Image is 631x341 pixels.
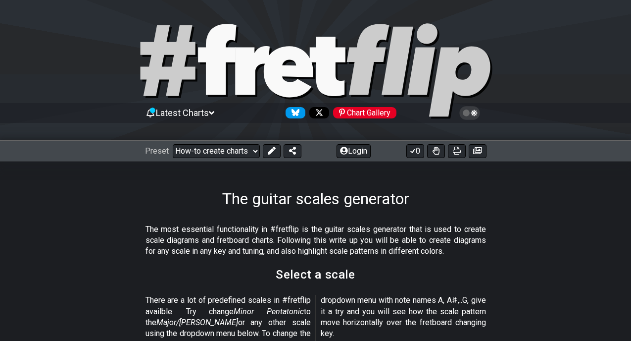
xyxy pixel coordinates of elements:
[427,144,445,158] button: Toggle Dexterity for all fretkits
[276,269,355,280] h2: Select a scale
[145,146,169,156] span: Preset
[282,107,305,118] a: Follow #fretflip at Bluesky
[464,109,476,117] span: Toggle light / dark theme
[329,107,396,118] a: #fretflip at Pinterest
[448,144,466,158] button: Print
[337,144,371,158] button: Login
[234,307,303,316] em: Minor Pentatonic
[263,144,281,158] button: Edit Preset
[156,318,238,327] em: Major/[PERSON_NAME]
[406,144,424,158] button: 0
[222,189,409,208] h1: The guitar scales generator
[146,224,486,257] p: The most essential functionality in #fretflip is the guitar scales generator that is used to crea...
[333,107,396,118] div: Chart Gallery
[284,144,301,158] button: Share Preset
[156,108,209,118] span: Latest Charts
[469,144,486,158] button: Create image
[173,144,260,158] select: Preset
[305,107,329,118] a: Follow #fretflip at X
